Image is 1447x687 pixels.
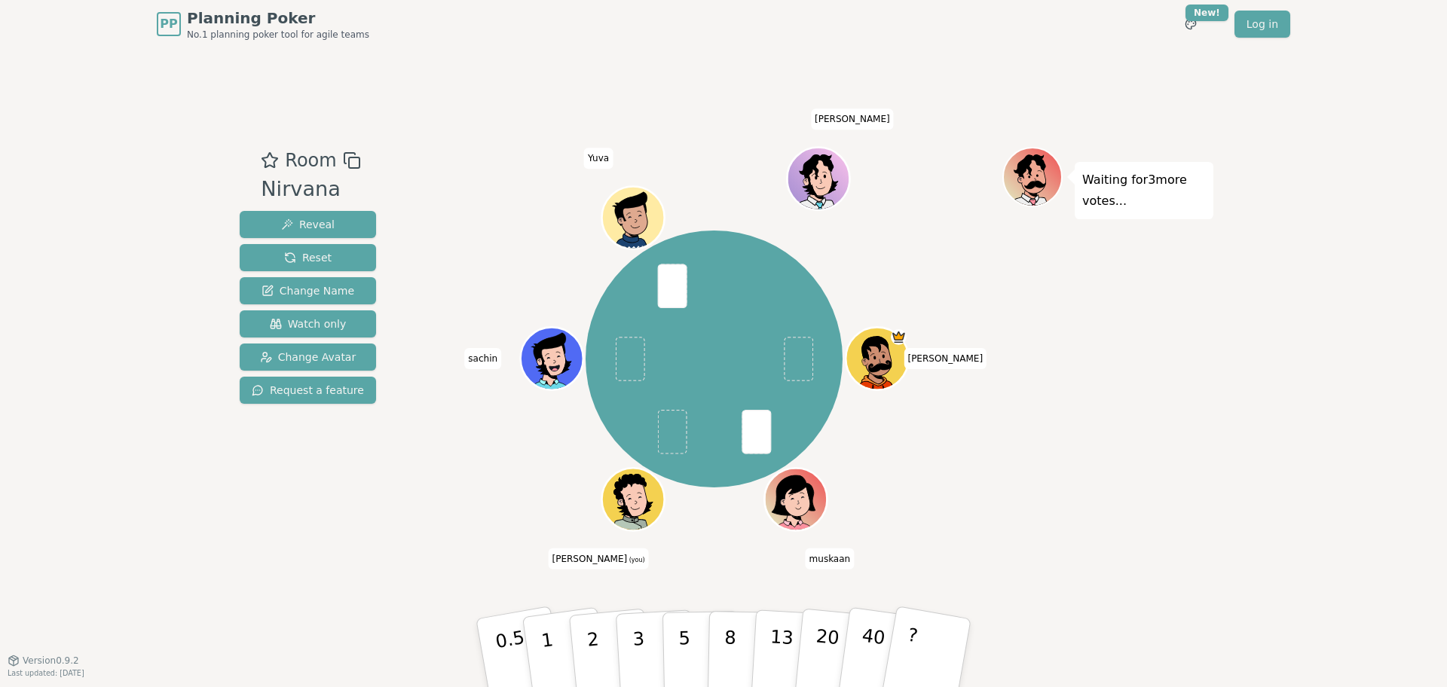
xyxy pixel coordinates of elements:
button: Click to change your avatar [604,470,662,529]
span: Click to change your name [584,148,613,169]
a: PPPlanning PokerNo.1 planning poker tool for agile teams [157,8,369,41]
button: Add as favourite [261,147,279,174]
button: Change Name [240,277,376,304]
span: Request a feature [252,383,364,398]
span: PP [160,15,177,33]
span: Click to change your name [811,109,894,130]
button: Change Avatar [240,343,376,371]
span: Click to change your name [806,548,855,569]
span: Change Name [262,283,354,298]
span: Room [285,147,336,174]
span: Click to change your name [464,348,501,369]
span: (you) [627,557,645,563]
span: Reset [284,250,332,265]
span: aashish is the host [891,329,907,345]
a: Log in [1234,11,1290,38]
span: Click to change your name [549,548,649,569]
span: Last updated: [DATE] [8,669,84,677]
button: Reveal [240,211,376,238]
button: Reset [240,244,376,271]
span: Version 0.9.2 [23,655,79,667]
span: Watch only [270,316,347,331]
button: Request a feature [240,377,376,404]
span: Change Avatar [260,350,356,365]
span: No.1 planning poker tool for agile teams [187,29,369,41]
button: Version0.9.2 [8,655,79,667]
span: Click to change your name [904,348,987,369]
div: New! [1185,5,1228,21]
button: New! [1177,11,1204,38]
button: Watch only [240,310,376,337]
span: Reveal [281,217,335,232]
span: Planning Poker [187,8,369,29]
p: Waiting for 3 more votes... [1082,169,1206,212]
div: Nirvana [261,174,360,205]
